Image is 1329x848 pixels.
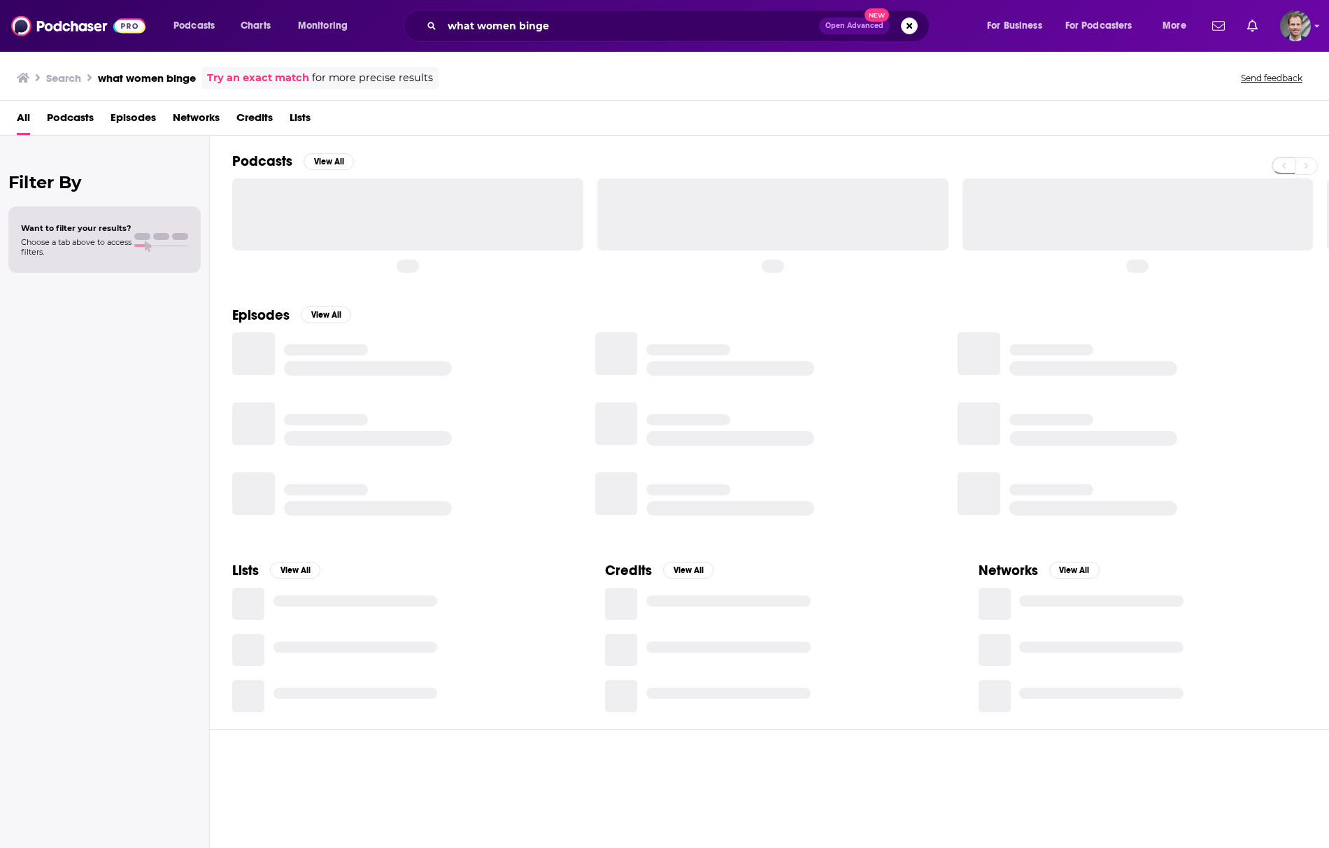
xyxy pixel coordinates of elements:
a: ListsView All [232,562,320,579]
span: Charts [241,16,271,36]
h3: Search [46,71,81,85]
button: open menu [288,15,366,37]
span: for more precise results [312,70,433,86]
button: Show profile menu [1280,10,1311,41]
span: Want to filter your results? [21,223,132,233]
button: View All [301,306,351,323]
a: Networks [173,106,220,135]
h3: what women binge [98,71,196,85]
a: NetworksView All [979,562,1100,579]
button: open menu [164,15,233,37]
span: More [1163,16,1186,36]
h2: Podcasts [232,153,292,170]
h2: Networks [979,562,1038,579]
button: View All [1049,562,1100,579]
a: Show notifications dropdown [1242,14,1263,38]
a: Credits [236,106,273,135]
input: Search podcasts, credits, & more... [442,15,819,37]
span: Monitoring [298,16,348,36]
a: Lists [290,106,311,135]
button: View All [270,562,320,579]
span: Choose a tab above to access filters. [21,237,132,257]
button: open menu [1153,15,1204,37]
a: Charts [232,15,279,37]
button: open menu [977,15,1060,37]
img: Podchaser - Follow, Share and Rate Podcasts [11,13,145,39]
span: New [865,8,890,22]
button: View All [304,153,354,170]
h2: Lists [232,562,259,579]
a: PodcastsView All [232,153,354,170]
span: For Business [987,16,1042,36]
span: Open Advanced [825,22,883,29]
a: Podcasts [47,106,94,135]
a: All [17,106,30,135]
h2: Filter By [8,172,201,192]
a: Show notifications dropdown [1207,14,1230,38]
img: User Profile [1280,10,1311,41]
h2: Credits [605,562,652,579]
a: EpisodesView All [232,306,351,324]
a: CreditsView All [605,562,713,579]
a: Try an exact match [207,70,309,86]
button: Send feedback [1237,72,1307,84]
span: For Podcasters [1065,16,1132,36]
span: Podcasts [173,16,215,36]
button: Open AdvancedNew [819,17,890,34]
div: Search podcasts, credits, & more... [417,10,943,42]
button: open menu [1056,15,1153,37]
h2: Episodes [232,306,290,324]
button: View All [663,562,713,579]
a: Episodes [111,106,156,135]
span: Logged in as kwerderman [1280,10,1311,41]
